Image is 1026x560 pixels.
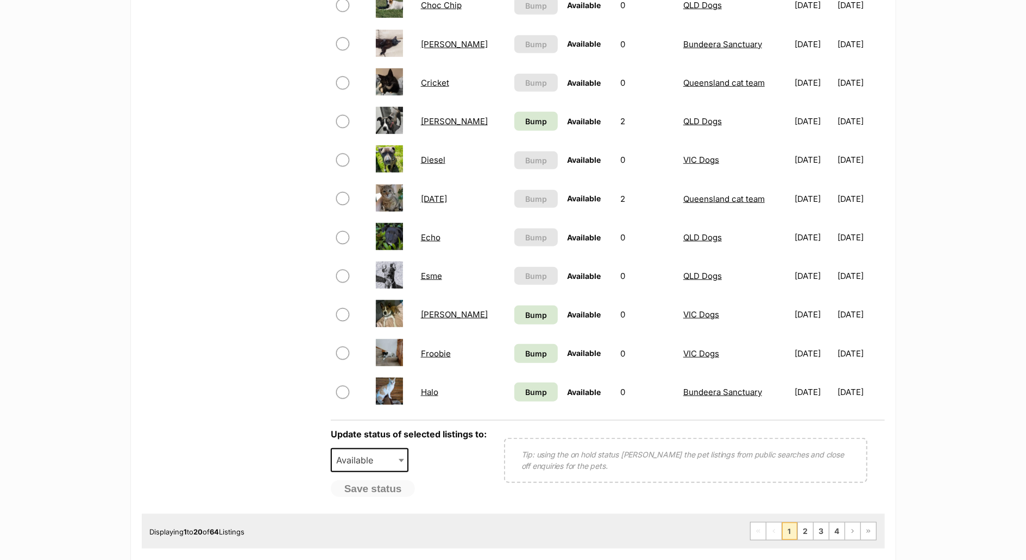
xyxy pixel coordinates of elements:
img: Halo [376,378,403,405]
td: 0 [616,335,678,372]
a: Bundeera Sanctuary [683,39,762,49]
td: 0 [616,257,678,295]
a: Page 4 [829,523,845,540]
span: Available [568,194,601,203]
strong: 20 [194,527,203,536]
span: Bump [525,270,547,282]
a: VIC Dogs [683,309,719,320]
td: [DATE] [790,64,836,101]
a: Queensland cat team [683,78,765,88]
td: [DATE] [838,180,884,218]
a: Queensland cat team [683,194,765,204]
span: Previous page [766,523,782,540]
label: Update status of selected listings to: [331,429,487,440]
td: [DATE] [838,26,884,63]
button: Bump [514,35,558,53]
td: [DATE] [790,26,836,63]
span: Available [568,310,601,319]
span: Bump [525,386,547,398]
a: QLD Dogs [683,116,722,126]
a: Bump [514,306,558,324]
button: Bump [514,267,558,285]
td: [DATE] [790,373,836,411]
td: [DATE] [790,180,836,218]
a: VIC Dogs [683,155,719,165]
span: Bump [525,116,547,127]
a: Page 3 [814,523,829,540]
td: 0 [616,141,678,179]
td: 0 [616,64,678,101]
p: Tip: using the on hold status [PERSON_NAME] the pet listings from public searches and close off e... [521,449,850,472]
span: Bump [525,193,547,205]
span: Bump [525,232,547,243]
a: Bump [514,383,558,402]
a: Page 2 [798,523,813,540]
span: First page [751,523,766,540]
span: Available [332,453,384,468]
td: 0 [616,296,678,333]
span: Bump [525,39,547,50]
button: Bump [514,190,558,208]
td: [DATE] [838,296,884,333]
span: Bump [525,309,547,321]
a: QLD Dogs [683,232,722,243]
td: 2 [616,103,678,140]
span: Available [568,155,601,164]
span: Available [568,117,601,126]
a: Next page [845,523,860,540]
span: Bump [525,348,547,359]
td: [DATE] [838,219,884,256]
td: [DATE] [838,141,884,179]
a: [PERSON_NAME] [421,116,488,126]
span: Available [568,387,601,397]
span: Bump [525,77,547,88]
td: [DATE] [790,335,836,372]
td: [DATE] [790,141,836,179]
td: [DATE] [838,335,884,372]
span: Displaying to of Listings [150,527,245,536]
a: VIC Dogs [683,348,719,359]
span: Bump [525,155,547,166]
td: 2 [616,180,678,218]
a: QLD Dogs [683,271,722,281]
a: [PERSON_NAME] [421,39,488,49]
td: 0 [616,373,678,411]
span: Available [568,1,601,10]
td: [DATE] [790,296,836,333]
a: Esme [421,271,442,281]
a: [PERSON_NAME] [421,309,488,320]
td: [DATE] [838,373,884,411]
a: Diesel [421,155,445,165]
a: Bump [514,112,558,131]
a: Echo [421,232,440,243]
a: Cricket [421,78,449,88]
td: 0 [616,219,678,256]
span: Available [331,448,409,472]
span: Available [568,233,601,242]
span: Available [568,271,601,281]
td: 0 [616,26,678,63]
td: [DATE] [838,257,884,295]
a: Bump [514,344,558,363]
td: [DATE] [838,64,884,101]
a: Halo [421,387,438,397]
td: [DATE] [790,257,836,295]
span: Page 1 [782,523,797,540]
a: [DATE] [421,194,447,204]
td: [DATE] [790,103,836,140]
td: [DATE] [838,103,884,140]
td: [DATE] [790,219,836,256]
span: Available [568,348,601,358]
strong: 64 [210,527,219,536]
button: Bump [514,151,558,169]
a: Froobie [421,348,451,359]
strong: 1 [184,527,187,536]
button: Bump [514,74,558,92]
span: Available [568,39,601,48]
a: Bundeera Sanctuary [683,387,762,397]
span: Available [568,78,601,87]
button: Save status [331,480,416,498]
nav: Pagination [750,522,877,540]
button: Bump [514,228,558,246]
a: Last page [861,523,876,540]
